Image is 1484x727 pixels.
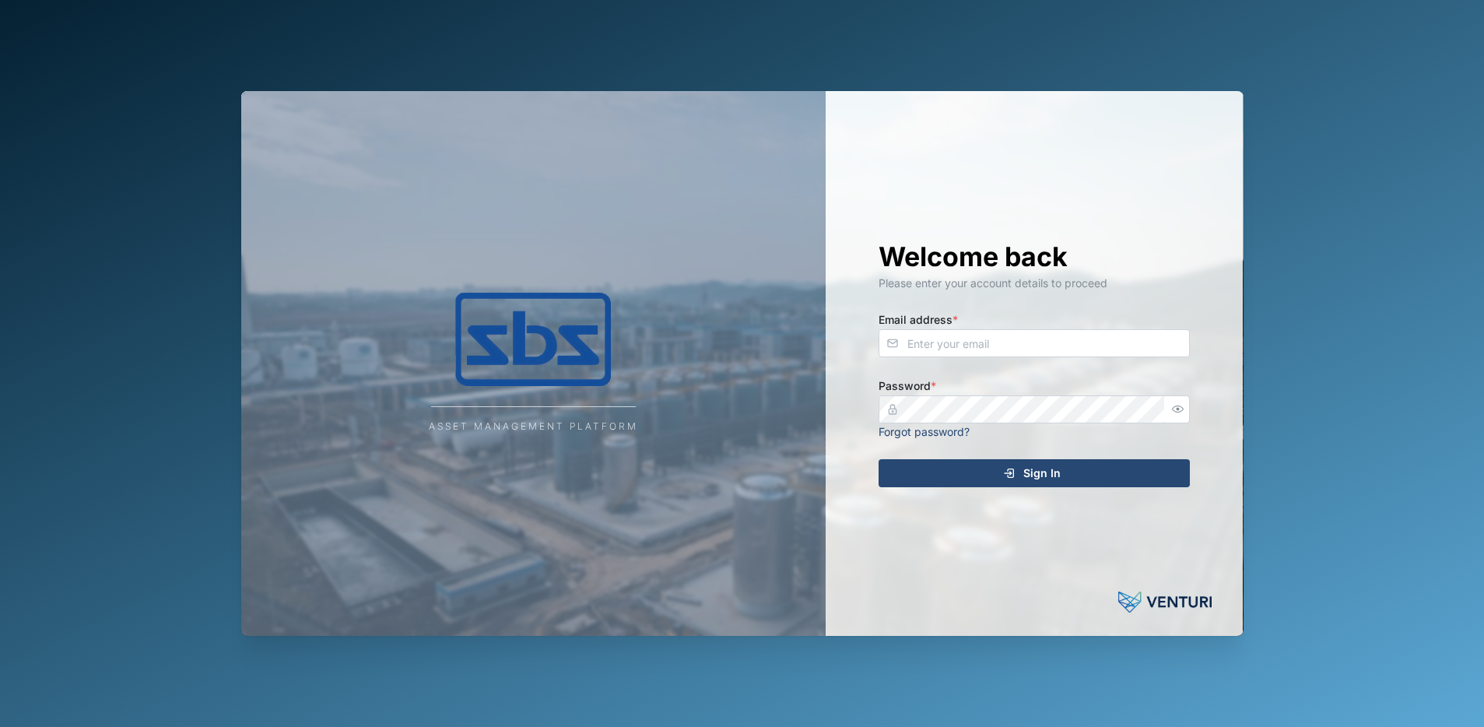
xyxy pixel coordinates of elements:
[879,378,936,395] label: Password
[429,420,638,434] div: Asset Management Platform
[879,311,958,328] label: Email address
[377,293,689,386] img: Company Logo
[879,425,970,438] a: Forgot password?
[1118,586,1212,617] img: Powered by: Venturi
[1023,460,1061,486] span: Sign In
[879,275,1190,292] div: Please enter your account details to proceed
[879,459,1190,487] button: Sign In
[879,329,1190,357] input: Enter your email
[879,240,1190,274] h1: Welcome back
